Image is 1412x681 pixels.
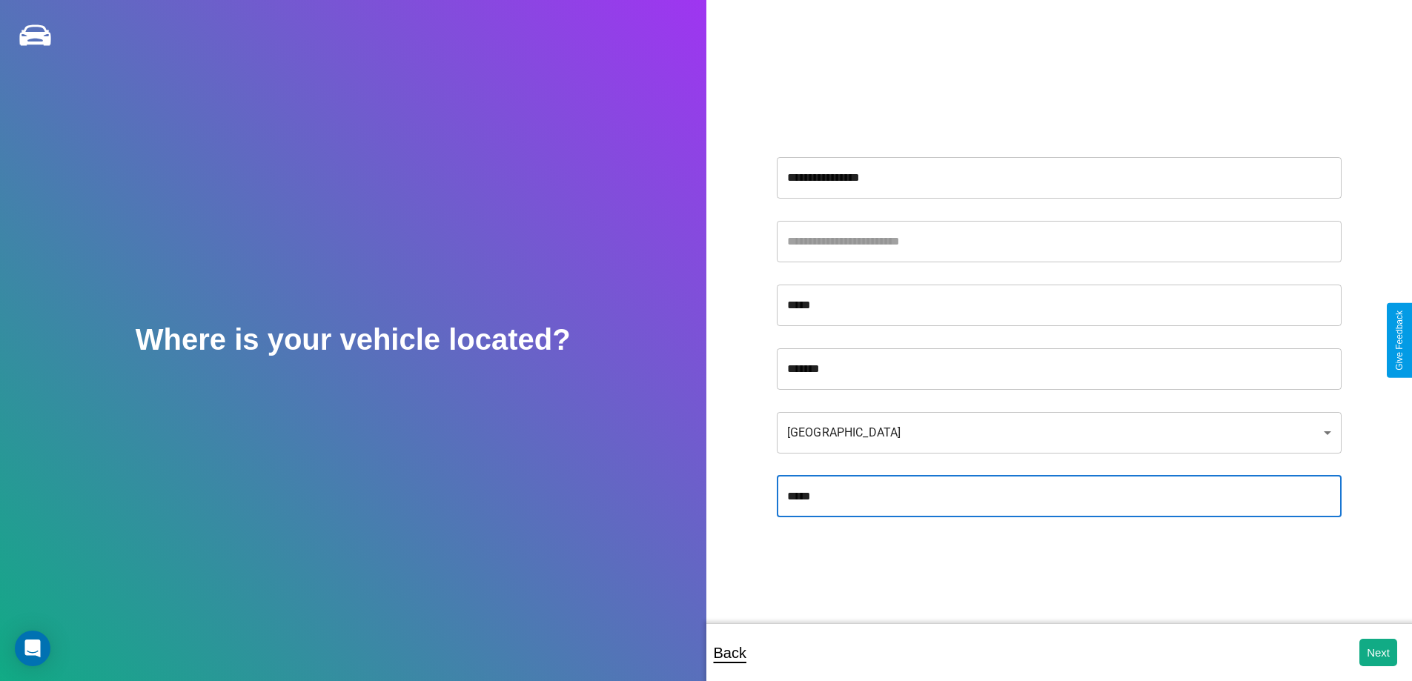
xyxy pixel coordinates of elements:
[1359,639,1397,666] button: Next
[777,412,1342,454] div: [GEOGRAPHIC_DATA]
[15,631,50,666] div: Open Intercom Messenger
[1394,310,1405,371] div: Give Feedback
[136,323,571,356] h2: Where is your vehicle located?
[714,640,746,666] p: Back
